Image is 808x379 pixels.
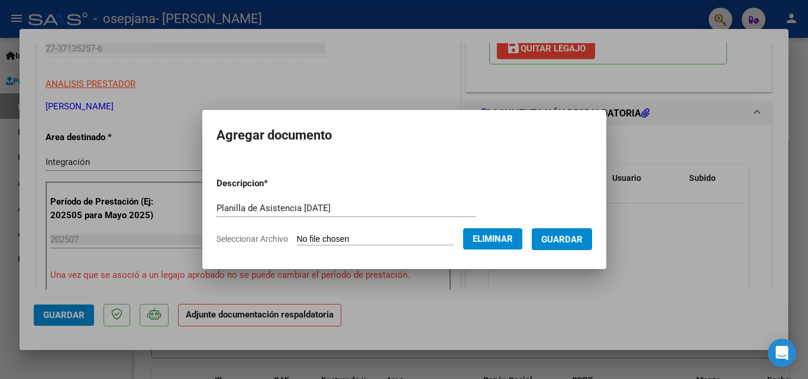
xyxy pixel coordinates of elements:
p: Descripcion [216,177,329,190]
button: Guardar [532,228,592,250]
span: Eliminar [473,234,513,244]
span: Seleccionar Archivo [216,234,288,244]
button: Eliminar [463,228,522,250]
div: Open Intercom Messenger [768,339,796,367]
h2: Agregar documento [216,124,592,147]
span: Guardar [541,234,583,245]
